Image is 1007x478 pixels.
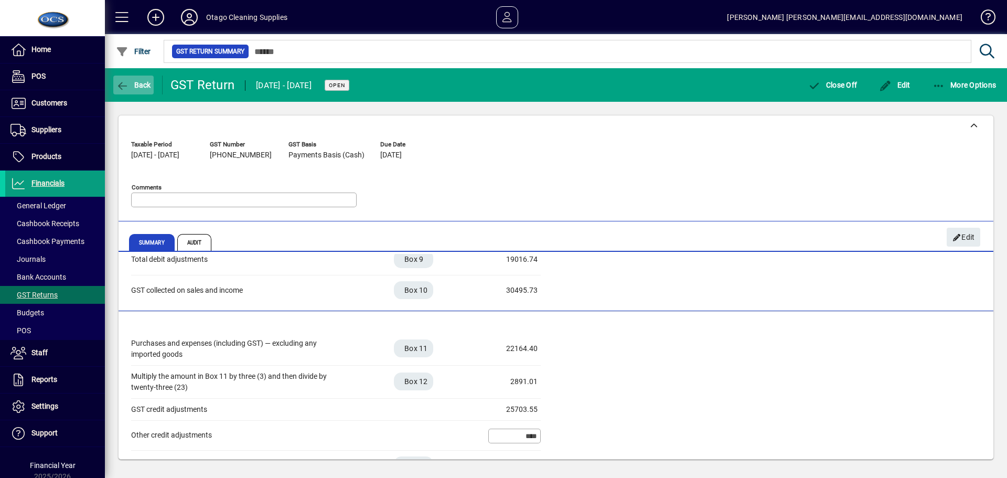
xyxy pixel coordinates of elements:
[206,9,287,26] div: Otago Cleaning Supplies
[31,179,65,187] span: Financials
[5,197,105,215] a: General Ledger
[485,404,538,415] div: 25703.55
[31,429,58,437] span: Support
[10,219,79,228] span: Cashbook Receipts
[485,254,538,265] div: 19016.74
[31,125,61,134] span: Suppliers
[5,215,105,232] a: Cashbook Receipts
[10,237,84,246] span: Cashbook Payments
[31,348,48,357] span: Staff
[10,273,66,281] span: Bank Accounts
[5,37,105,63] a: Home
[933,81,997,89] span: More Options
[31,375,57,384] span: Reports
[5,322,105,339] a: POS
[256,77,312,94] div: [DATE] - [DATE]
[5,117,105,143] a: Suppliers
[380,141,443,148] span: Due Date
[31,402,58,410] span: Settings
[177,234,212,251] span: Audit
[131,338,341,360] div: Purchases and expenses (including GST) — excluding any imported goods
[10,201,66,210] span: General Ledger
[5,367,105,393] a: Reports
[10,309,44,317] span: Budgets
[485,343,538,354] div: 22164.40
[288,151,365,160] span: Payments Basis (Cash)
[116,81,151,89] span: Back
[404,254,423,264] span: Box 9
[329,82,345,89] span: Open
[404,376,428,387] span: Box 12
[404,285,428,295] span: Box 10
[10,326,31,335] span: POS
[105,76,163,94] app-page-header-button: Back
[176,46,244,57] span: GST Return Summary
[31,99,67,107] span: Customers
[131,371,341,393] div: Multiply the amount in Box 11 by three (3) and then divide by twenty-three (23)
[288,141,365,148] span: GST Basis
[930,76,999,94] button: More Options
[131,285,341,296] div: GST collected on sales and income
[10,291,58,299] span: GST Returns
[113,76,154,94] button: Back
[5,304,105,322] a: Budgets
[485,376,538,387] div: 2891.01
[31,45,51,54] span: Home
[139,8,173,27] button: Add
[952,229,975,246] span: Edit
[5,268,105,286] a: Bank Accounts
[879,81,910,89] span: Edit
[5,232,105,250] a: Cashbook Payments
[31,72,46,80] span: POS
[5,286,105,304] a: GST Returns
[131,141,194,148] span: Taxable Period
[31,152,61,161] span: Products
[5,144,105,170] a: Products
[876,76,913,94] button: Edit
[5,420,105,447] a: Support
[10,255,46,263] span: Journals
[210,151,272,160] span: [PHONE_NUMBER]
[485,285,538,296] div: 30495.73
[5,90,105,116] a: Customers
[173,8,206,27] button: Profile
[170,77,235,93] div: GST Return
[131,254,341,265] div: Total debit adjustments
[947,228,980,247] button: Edit
[805,76,860,94] button: Close Off
[5,394,105,420] a: Settings
[131,430,341,441] div: Other credit adjustments
[5,250,105,268] a: Journals
[30,461,76,470] span: Financial Year
[132,184,162,191] mat-label: Comments
[210,141,273,148] span: GST Number
[113,42,154,61] button: Filter
[116,47,151,56] span: Filter
[129,234,175,251] span: Summary
[131,151,179,160] span: [DATE] - [DATE]
[973,2,994,36] a: Knowledge Base
[727,9,962,26] div: [PERSON_NAME] [PERSON_NAME][EMAIL_ADDRESS][DOMAIN_NAME]
[380,151,402,160] span: [DATE]
[5,340,105,366] a: Staff
[808,81,857,89] span: Close Off
[5,63,105,90] a: POS
[131,404,341,415] div: GST credit adjustments
[404,343,428,354] span: Box 11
